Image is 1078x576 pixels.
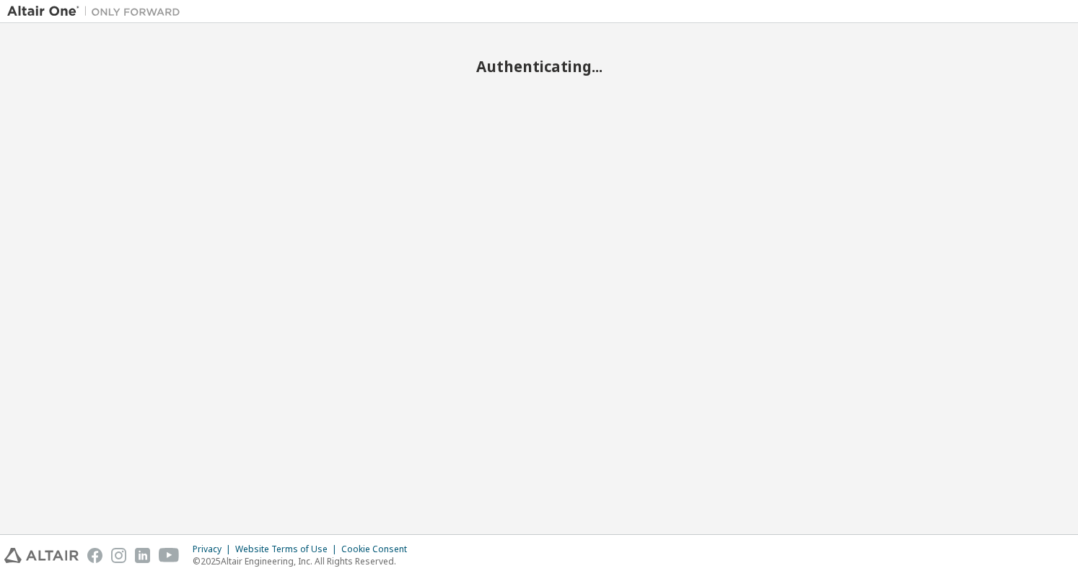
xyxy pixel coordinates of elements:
[111,548,126,563] img: instagram.svg
[4,548,79,563] img: altair_logo.svg
[235,544,341,555] div: Website Terms of Use
[193,544,235,555] div: Privacy
[159,548,180,563] img: youtube.svg
[341,544,416,555] div: Cookie Consent
[7,57,1071,76] h2: Authenticating...
[193,555,416,567] p: © 2025 Altair Engineering, Inc. All Rights Reserved.
[87,548,102,563] img: facebook.svg
[7,4,188,19] img: Altair One
[135,548,150,563] img: linkedin.svg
